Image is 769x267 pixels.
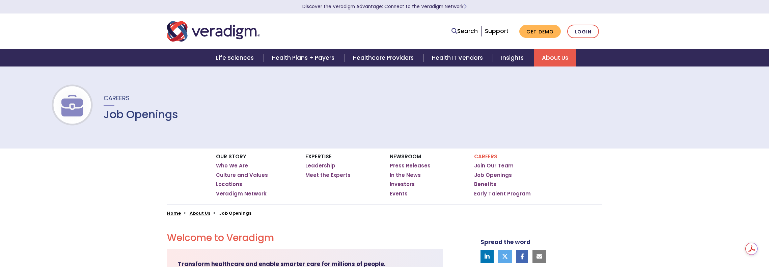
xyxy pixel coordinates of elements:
a: Join Our Team [474,162,514,169]
a: Insights [493,49,534,66]
strong: Spread the word [480,238,530,246]
a: About Us [190,210,210,216]
a: Veradigm Network [216,190,267,197]
a: Events [390,190,408,197]
a: Early Talent Program [474,190,531,197]
a: Meet the Experts [305,172,351,179]
span: Learn More [464,3,467,10]
a: Job Openings [474,172,512,179]
span: Careers [104,94,130,102]
a: In the News [390,172,421,179]
h1: Job Openings [104,108,178,121]
a: Login [567,25,599,38]
img: Veradigm logo [167,20,260,43]
a: Health IT Vendors [424,49,493,66]
a: Investors [390,181,415,188]
a: Discover the Veradigm Advantage: Connect to the Veradigm NetworkLearn More [302,3,467,10]
a: Locations [216,181,242,188]
a: Search [451,27,478,36]
a: Culture and Values [216,172,268,179]
a: Support [485,27,509,35]
a: Life Sciences [208,49,264,66]
a: Get Demo [519,25,561,38]
a: Benefits [474,181,496,188]
h2: Welcome to Veradigm [167,232,443,244]
a: Health Plans + Payers [264,49,345,66]
a: Who We Are [216,162,248,169]
a: Healthcare Providers [345,49,424,66]
a: About Us [534,49,576,66]
a: Home [167,210,181,216]
a: Leadership [305,162,335,169]
a: Press Releases [390,162,431,169]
